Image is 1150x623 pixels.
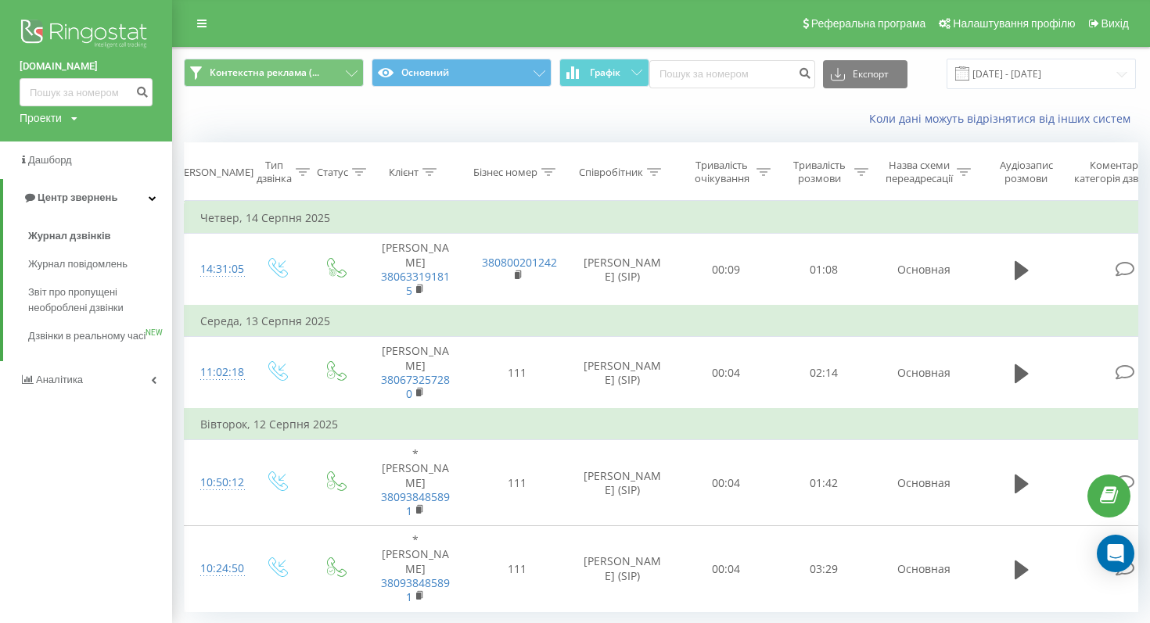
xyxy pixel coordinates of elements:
div: Статус [317,166,348,179]
td: [PERSON_NAME] (SIP) [568,440,677,526]
a: Журнал повідомлень [28,250,172,278]
span: Центр звернень [38,192,117,203]
div: 11:02:18 [200,357,232,388]
input: Пошук за номером [20,78,153,106]
td: 01:42 [775,440,873,526]
div: Тривалість очікування [691,159,753,185]
td: 03:29 [775,526,873,612]
span: Вихід [1101,17,1129,30]
td: 111 [466,337,568,409]
td: 01:08 [775,234,873,306]
a: 380800201242 [482,255,557,270]
span: Дзвінки в реальному часі [28,328,146,344]
div: 10:24:50 [200,553,232,584]
td: 00:04 [677,526,775,612]
a: Дзвінки в реальному часіNEW [28,322,172,350]
td: Основная [873,234,975,306]
a: Центр звернень [3,179,172,217]
span: Налаштування профілю [953,17,1075,30]
span: Журнал дзвінків [28,228,111,244]
span: Реферальна програма [811,17,926,30]
td: 111 [466,526,568,612]
a: [DOMAIN_NAME] [20,59,153,74]
a: 380938485891 [381,575,450,604]
td: Основная [873,337,975,409]
a: Коли дані можуть відрізнятися вiд інших систем [869,111,1138,126]
td: Основная [873,440,975,526]
div: Проекти [20,110,62,126]
a: Журнал дзвінків [28,222,172,250]
button: Графік [559,59,649,87]
span: Аналiтика [36,374,83,385]
div: Тип дзвінка [257,159,292,185]
td: [PERSON_NAME] [365,234,466,306]
button: Контекстна реклама (... [184,59,364,87]
button: Експорт [823,60,907,88]
div: Open Intercom Messenger [1097,535,1134,572]
img: Ringostat logo [20,16,153,55]
span: Графік [590,67,620,78]
td: [PERSON_NAME] [365,337,466,409]
a: Звіт про пропущені необроблені дзвінки [28,278,172,322]
div: Назва схеми переадресації [886,159,953,185]
div: [PERSON_NAME] [174,166,253,179]
input: Пошук за номером [649,60,815,88]
div: Клієнт [389,166,419,179]
td: [PERSON_NAME] (SIP) [568,337,677,409]
td: 00:09 [677,234,775,306]
div: 10:50:12 [200,467,232,498]
div: Співробітник [579,166,643,179]
td: [PERSON_NAME] (SIP) [568,234,677,306]
div: 14:31:05 [200,254,232,285]
div: Тривалість розмови [789,159,850,185]
td: * [PERSON_NAME] [365,440,466,526]
div: Аудіозапис розмови [988,159,1064,185]
span: Журнал повідомлень [28,256,128,272]
td: 02:14 [775,337,873,409]
div: Бізнес номер [473,166,537,179]
span: Звіт про пропущені необроблені дзвінки [28,285,164,316]
button: Основний [372,59,552,87]
a: 380673257280 [381,372,450,401]
a: 380633191815 [381,269,450,298]
td: 00:04 [677,337,775,409]
td: 00:04 [677,440,775,526]
td: * [PERSON_NAME] [365,526,466,612]
td: 111 [466,440,568,526]
a: 380938485891 [381,489,450,518]
span: Контекстна реклама (... [210,66,319,79]
td: Основная [873,526,975,612]
span: Дашборд [28,154,72,166]
td: [PERSON_NAME] (SIP) [568,526,677,612]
